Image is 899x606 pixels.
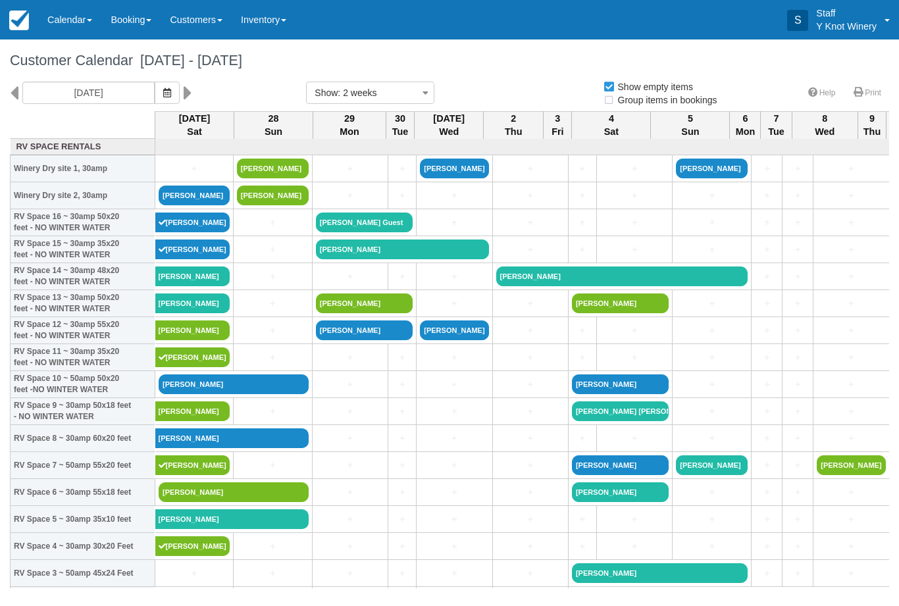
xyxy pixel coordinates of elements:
a: + [600,216,669,230]
label: Show empty items [603,77,702,97]
a: + [786,189,809,203]
th: 4 Sat [572,111,651,139]
a: + [572,432,593,445]
a: + [676,216,748,230]
th: RV Space 4 ~ 30amp 30x20 Feet [11,533,155,560]
a: + [600,324,669,338]
a: + [316,189,384,203]
a: + [496,567,565,580]
th: 30 Tue [386,111,415,139]
a: + [316,540,384,553]
th: Winery Dry site 1, 30amp [11,155,155,182]
a: + [316,432,384,445]
span: [DATE] - [DATE] [133,52,242,68]
a: + [237,405,309,418]
th: RV Space 5 ~ 30amp 35x10 feet [11,506,155,533]
a: [PERSON_NAME] [155,266,230,286]
a: + [392,351,413,365]
a: [PERSON_NAME] [237,186,309,205]
a: [PERSON_NAME] Guest [316,213,413,232]
a: + [600,540,669,553]
a: Help [800,84,844,103]
a: + [786,378,809,391]
a: + [786,405,809,418]
a: + [420,459,488,472]
a: + [817,270,885,284]
a: [PERSON_NAME] [155,428,309,448]
span: Group items in bookings [603,95,728,104]
span: Show [315,88,338,98]
a: + [817,540,885,553]
a: [PERSON_NAME] [159,186,230,205]
a: [PERSON_NAME] [316,293,413,313]
a: + [817,243,885,257]
a: + [676,486,748,499]
a: + [755,297,779,311]
th: RV Space 14 ~ 30amp 48x20 feet - NO WINTER WATER [11,263,155,290]
a: + [755,270,779,284]
a: + [392,405,413,418]
a: + [817,378,885,391]
a: + [600,351,669,365]
a: + [316,567,384,580]
a: + [420,351,488,365]
a: + [392,162,413,176]
a: + [755,324,779,338]
th: RV Space 10 ~ 50amp 50x20 feet -NO WINTER WATER [11,371,155,398]
a: + [755,216,779,230]
a: + [817,324,885,338]
th: 9 Thu [858,111,886,139]
a: + [572,189,593,203]
a: + [316,162,384,176]
a: + [496,459,565,472]
a: [PERSON_NAME] [155,293,230,313]
a: + [392,378,413,391]
a: + [572,162,593,176]
a: + [676,513,748,526]
a: [PERSON_NAME] [572,374,669,394]
a: + [572,243,593,257]
a: + [316,270,384,284]
a: + [159,567,230,580]
p: Y Knot Winery [816,20,877,33]
label: Group items in bookings [603,90,726,110]
a: + [755,459,779,472]
a: + [316,378,384,391]
span: Show empty items [603,82,704,91]
a: + [817,513,885,526]
a: [PERSON_NAME] [420,320,488,340]
a: + [420,189,488,203]
a: + [755,567,779,580]
th: 6 Mon [730,111,761,139]
a: [PERSON_NAME] [572,293,669,313]
a: + [496,486,565,499]
th: [DATE] Wed [415,111,484,139]
a: + [237,351,309,365]
a: [PERSON_NAME] [155,347,230,367]
th: 7 Tue [761,111,792,139]
span: : 2 weeks [338,88,376,98]
th: RV Space 11 ~ 30amp 35x20 feet - NO WINTER WATER [11,344,155,371]
a: [PERSON_NAME] [496,266,748,286]
a: + [420,432,488,445]
a: [PERSON_NAME] [572,563,748,583]
a: + [420,567,488,580]
a: + [786,540,809,553]
a: + [496,405,565,418]
a: + [316,513,384,526]
a: [PERSON_NAME] [155,536,230,556]
a: + [817,432,885,445]
a: + [496,216,565,230]
a: + [420,540,488,553]
a: + [420,216,488,230]
a: + [755,189,779,203]
a: + [392,486,413,499]
a: + [237,270,309,284]
a: + [676,189,748,203]
a: + [676,378,748,391]
a: + [676,351,748,365]
a: [PERSON_NAME] [572,455,669,475]
p: Staff [816,7,877,20]
th: RV Space 15 ~ 30amp 35x20 feet - NO WINTER WATER [11,236,155,263]
a: + [496,324,565,338]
